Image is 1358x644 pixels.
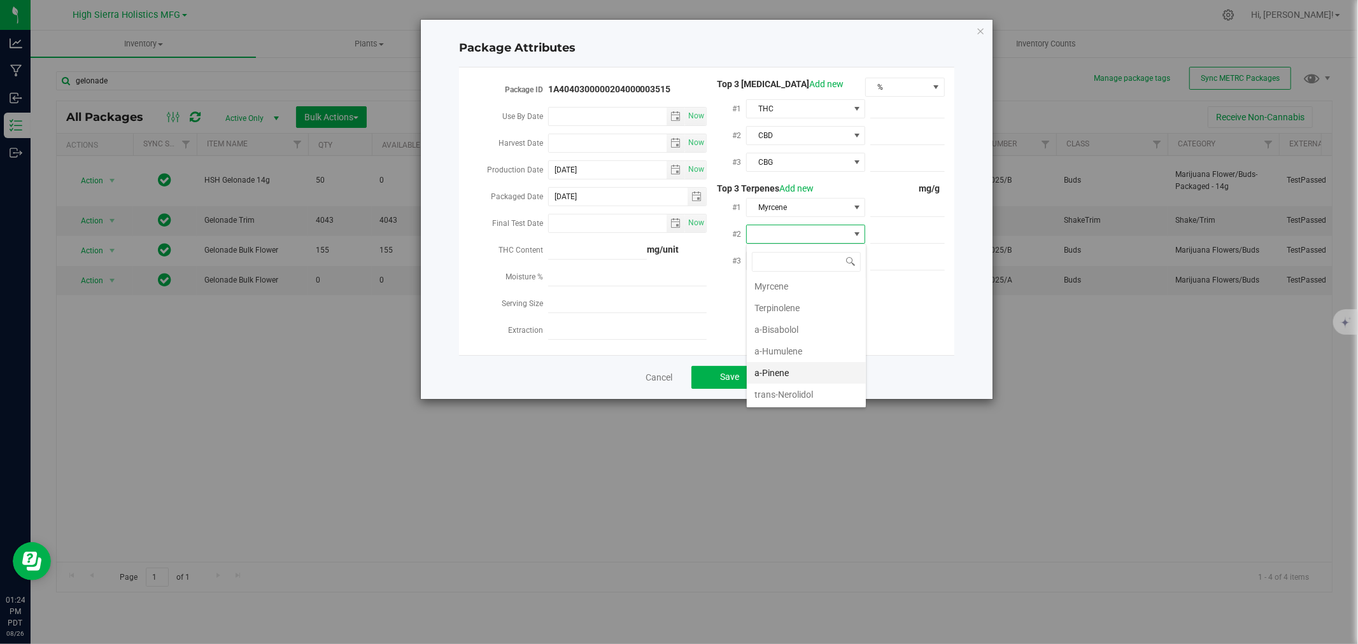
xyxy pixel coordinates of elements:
[685,161,706,179] span: select
[866,78,928,96] span: %
[487,158,548,181] label: Production Date
[491,185,548,208] label: Packaged Date
[747,100,849,118] span: THC
[506,265,548,288] label: Moisture %
[502,292,548,315] label: Serving Size
[667,161,685,179] span: select
[647,244,679,255] strong: mg/unit
[499,132,548,155] label: Harvest Date
[732,196,746,219] label: #1
[691,366,768,389] button: Save
[667,108,685,125] span: select
[720,372,739,382] span: Save
[747,276,866,297] li: Myrcene
[499,239,548,262] label: THC Content
[747,153,849,171] span: CBG
[13,542,51,580] iframe: Resource center
[779,183,814,193] a: Add new
[809,79,844,89] a: Add new
[976,23,985,38] button: Close modal
[747,362,866,384] li: a-Pinene
[686,134,707,152] span: Set Current date
[548,84,671,94] strong: 1A4040300000204000003515
[686,214,707,232] span: Set Current date
[747,127,849,144] span: CBD
[685,134,706,152] span: select
[688,188,706,206] span: select
[505,85,543,94] strong: Package ID
[667,214,685,232] span: select
[732,97,746,120] label: #1
[747,199,849,216] span: Myrcene
[732,151,746,174] label: #3
[747,297,866,319] li: Terpinolene
[732,124,746,147] label: #2
[732,249,746,272] label: #3
[685,214,706,232] span: select
[747,319,866,340] li: a-Bisabolol
[707,183,814,193] span: Top 3 Terpenes
[747,340,866,362] li: a-Humulene
[492,212,548,235] label: Final Test Date
[508,319,548,342] label: Extraction
[919,183,945,193] span: mg/g
[502,105,548,128] label: Use By Date
[686,160,707,179] span: Set Current date
[686,107,707,125] span: Set Current date
[685,108,706,125] span: select
[667,134,685,152] span: select
[732,223,746,246] label: #2
[747,384,866,405] li: trans-Nerolidol
[459,40,954,57] h4: Package Attributes
[707,79,844,89] span: Top 3 [MEDICAL_DATA]
[646,371,672,384] a: Cancel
